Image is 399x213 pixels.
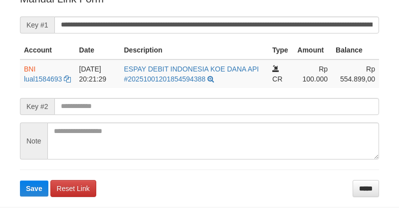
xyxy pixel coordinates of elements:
[24,65,35,73] span: BNI
[26,184,42,192] span: Save
[20,180,48,196] button: Save
[332,41,379,59] th: Balance
[293,41,332,59] th: Amount
[24,75,62,83] a: lual1584693
[75,41,120,59] th: Date
[124,65,259,83] a: ESPAY DEBIT INDONESIA KOE DANA API #20251001201854594388
[75,59,120,88] td: [DATE] 20:21:29
[20,16,54,33] span: Key #1
[272,75,282,83] span: CR
[20,122,47,159] span: Note
[332,59,379,88] td: Rp 554.899,00
[293,59,332,88] td: Rp 100.000
[20,98,54,115] span: Key #2
[268,41,293,59] th: Type
[120,41,269,59] th: Description
[50,180,96,197] a: Reset Link
[20,41,75,59] th: Account
[57,184,90,192] span: Reset Link
[64,75,71,83] a: Copy lual1584693 to clipboard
